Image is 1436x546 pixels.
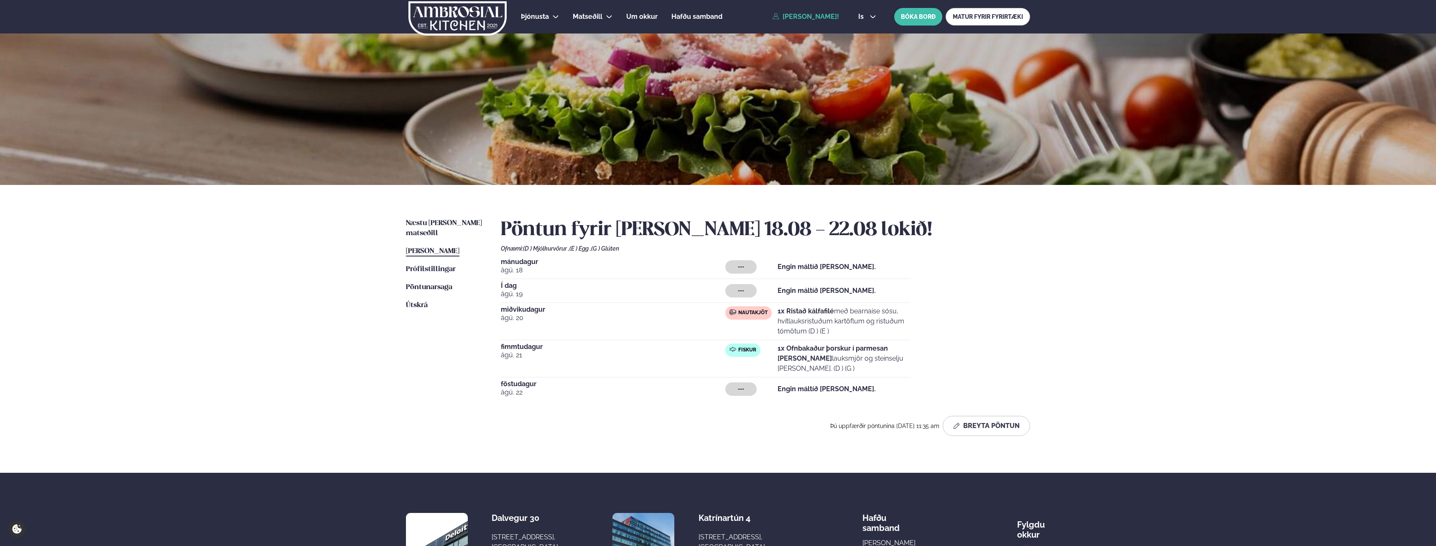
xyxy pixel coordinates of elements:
[501,265,725,275] span: ágú. 18
[778,287,876,295] strong: Engin máltíð [PERSON_NAME].
[946,8,1030,26] a: MATUR FYRIR FYRIRTÆKI
[501,306,725,313] span: miðvikudagur
[626,12,658,22] a: Um okkur
[699,513,765,523] div: Katrínartún 4
[738,310,768,316] span: Nautakjöt
[943,416,1030,436] button: Breyta Pöntun
[573,12,602,22] a: Matseðill
[591,245,619,252] span: (G ) Glúten
[501,289,725,299] span: ágú. 19
[858,13,866,20] span: is
[406,218,484,238] a: Næstu [PERSON_NAME] matseðill
[778,263,876,271] strong: Engin máltíð [PERSON_NAME].
[738,287,744,294] span: ---
[521,13,549,21] span: Þjónusta
[406,300,428,310] a: Útskrá
[738,386,744,392] span: ---
[1017,513,1045,540] div: Fylgdu okkur
[501,313,725,323] span: ágú. 20
[501,350,725,360] span: ágú. 21
[738,264,744,270] span: ---
[523,245,569,252] span: (D ) Mjólkurvörur ,
[406,248,459,255] span: [PERSON_NAME]
[569,245,591,252] span: (E ) Egg ,
[778,385,876,393] strong: Engin máltíð [PERSON_NAME].
[406,264,456,274] a: Prófílstillingar
[408,1,508,36] img: logo
[626,13,658,21] span: Um okkur
[671,13,722,21] span: Hafðu samband
[894,8,942,26] button: BÓKA BORÐ
[8,520,26,538] a: Cookie settings
[406,246,459,256] a: [PERSON_NAME]
[501,387,725,397] span: ágú. 22
[778,343,911,374] p: lauksmjör og steinselju [PERSON_NAME]. (D ) (G )
[501,218,1030,242] h2: Pöntun fyrir [PERSON_NAME] 18.08 - 22.08 lokið!
[492,513,558,523] div: Dalvegur 30
[830,423,939,429] span: Þú uppfærðir pöntunina [DATE] 11:35 am
[406,302,428,309] span: Útskrá
[406,266,456,273] span: Prófílstillingar
[729,309,736,315] img: beef.svg
[501,245,1030,252] div: Ofnæmi:
[573,13,602,21] span: Matseðill
[521,12,549,22] a: Þjónusta
[852,13,883,20] button: is
[773,13,839,21] a: [PERSON_NAME]!
[778,344,888,362] strong: 1x Ofnbakaður þorskur í parmesan [PERSON_NAME]
[501,259,725,265] span: mánudagur
[862,506,900,533] span: Hafðu samband
[671,12,722,22] a: Hafðu samband
[406,284,452,291] span: Pöntunarsaga
[501,381,725,387] span: föstudagur
[738,347,756,354] span: Fiskur
[729,346,736,353] img: fish.svg
[406,282,452,292] a: Pöntunarsaga
[501,282,725,289] span: Í dag
[501,343,725,350] span: fimmtudagur
[778,307,834,315] strong: 1x Ristað kálfafilé
[406,220,482,237] span: Næstu [PERSON_NAME] matseðill
[778,306,911,336] p: með bearnaise sósu, hvítlauksristuðum kartöflum og ristuðum tómötum (D ) (E )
